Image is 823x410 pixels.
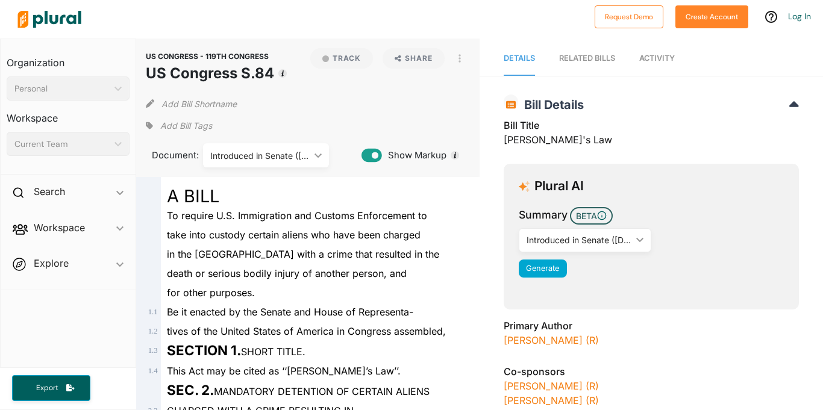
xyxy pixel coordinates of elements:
[504,334,599,346] a: [PERSON_NAME] (R)
[675,10,748,22] a: Create Account
[526,264,559,273] span: Generate
[167,306,413,318] span: Be it enacted by the Senate and House of Representa-
[449,150,460,161] div: Tooltip anchor
[167,346,305,358] span: SHORT TITLE.
[519,207,568,223] h3: Summary
[167,210,427,222] span: To require U.S. Immigration and Customs Enforcement to
[14,82,110,95] div: Personal
[788,11,811,22] a: Log In
[595,5,663,28] button: Request Demo
[559,42,615,76] a: RELATED BILLS
[148,346,158,355] span: 1 . 3
[639,42,675,76] a: Activity
[595,10,663,22] a: Request Demo
[519,259,567,278] button: Generate
[504,318,799,333] h3: Primary Author
[148,308,158,316] span: 1 . 1
[527,234,631,246] div: Introduced in Senate ([DATE])
[28,383,66,393] span: Export
[7,45,130,72] h3: Organization
[210,149,310,162] div: Introduced in Senate ([DATE])
[639,54,675,63] span: Activity
[34,185,65,198] h2: Search
[504,118,799,132] h3: Bill Title
[559,52,615,64] div: RELATED BILLS
[378,48,449,69] button: Share
[167,185,219,207] span: A BILL
[167,248,439,260] span: in the [GEOGRAPHIC_DATA] with a crime that resulted in the
[167,385,430,397] span: MANDATORY DETENTION OF CERTAIN ALIENS
[504,118,799,154] div: [PERSON_NAME]'s Law
[160,120,212,132] span: Add Bill Tags
[7,101,130,127] h3: Workspace
[146,63,274,84] h1: US Congress S.84
[504,364,799,379] h3: Co-sponsors
[148,327,158,335] span: 1 . 2
[504,394,599,406] a: [PERSON_NAME] (R)
[675,5,748,28] button: Create Account
[570,207,613,225] span: BETA
[382,149,446,162] span: Show Markup
[14,138,110,151] div: Current Team
[146,117,212,135] div: Add tags
[504,42,535,76] a: Details
[167,365,401,377] span: This Act may be cited as ‘‘[PERSON_NAME]’s Law’’.
[12,375,90,401] button: Export
[277,68,288,79] div: Tooltip anchor
[167,382,214,398] strong: SEC. 2.
[167,267,407,279] span: death or serious bodily injury of another person, and
[167,287,255,299] span: for other purposes.
[146,149,188,162] span: Document:
[161,94,237,113] button: Add Bill Shortname
[167,229,421,241] span: take into custody certain aliens who have been charged
[504,54,535,63] span: Details
[310,48,373,69] button: Track
[383,48,445,69] button: Share
[534,179,584,194] h3: Plural AI
[167,325,446,337] span: tives of the United States of America in Congress assembled,
[148,367,158,375] span: 1 . 4
[146,52,269,61] span: US CONGRESS - 119TH CONGRESS
[167,342,241,358] strong: SECTION 1.
[518,98,584,112] span: Bill Details
[504,380,599,392] a: [PERSON_NAME] (R)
